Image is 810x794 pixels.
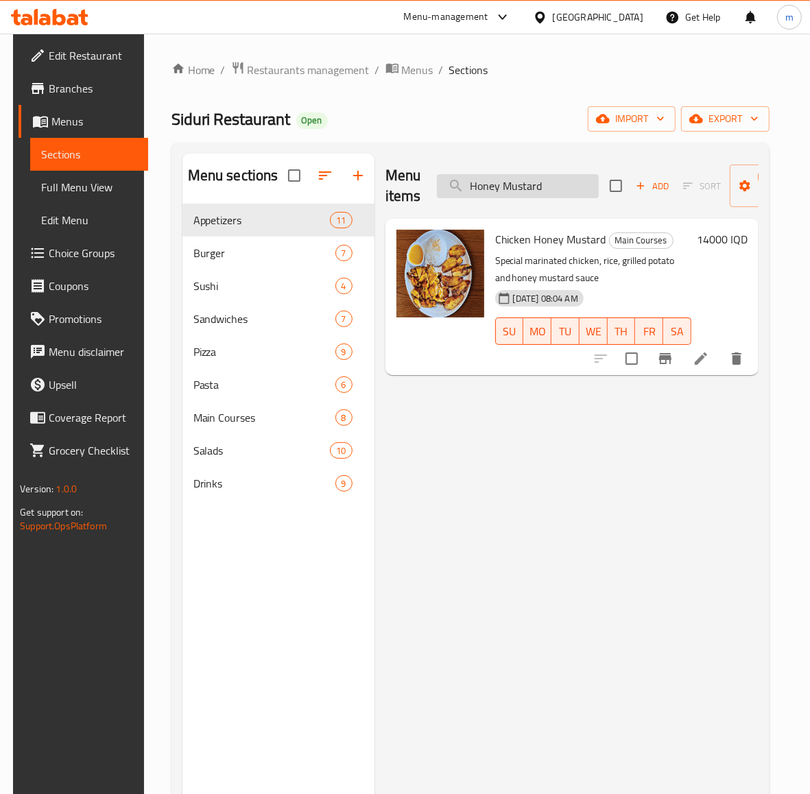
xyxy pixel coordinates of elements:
[193,409,335,426] span: Main Courses
[335,409,353,426] div: items
[20,480,53,498] span: Version:
[296,112,328,129] div: Open
[182,204,374,237] div: Appetizers11
[49,47,137,64] span: Edit Restaurant
[396,230,484,317] img: Chicken Honey Mustard
[335,311,353,327] div: items
[19,72,148,105] a: Branches
[280,161,309,190] span: Select all sections
[336,247,352,260] span: 7
[182,302,374,335] div: Sandwiches7
[330,442,352,459] div: items
[182,335,374,368] div: Pizza9
[692,110,759,128] span: export
[641,322,658,341] span: FR
[495,252,691,287] p: Special marinated chicken, rice, grilled potato and honey mustard sauce
[553,10,643,25] div: [GEOGRAPHIC_DATA]
[785,10,794,25] span: m
[248,62,370,78] span: Restaurants management
[630,176,674,197] button: Add
[609,232,674,249] div: Main Courses
[693,350,709,367] a: Edit menu item
[41,179,137,195] span: Full Menu View
[49,344,137,360] span: Menu disclaimer
[335,278,353,294] div: items
[649,342,682,375] button: Branch-specific-item
[385,165,421,206] h2: Menu items
[402,62,433,78] span: Menus
[336,313,352,326] span: 7
[508,292,584,305] span: [DATE] 08:04 AM
[599,110,665,128] span: import
[336,477,352,490] span: 9
[193,475,335,492] div: Drinks
[601,171,630,200] span: Select section
[193,344,335,360] span: Pizza
[19,335,148,368] a: Menu disclaimer
[720,342,753,375] button: delete
[608,317,636,345] button: TH
[495,317,524,345] button: SU
[231,61,370,79] a: Restaurants management
[331,214,351,227] span: 11
[20,503,83,521] span: Get support on:
[635,317,663,345] button: FR
[221,62,226,78] li: /
[336,280,352,293] span: 4
[617,344,646,373] span: Select to update
[182,401,374,434] div: Main Courses8
[182,368,374,401] div: Pasta6
[296,115,328,126] span: Open
[557,322,574,341] span: TU
[336,346,352,359] span: 9
[193,278,335,294] div: Sushi
[193,245,335,261] span: Burger
[634,178,671,194] span: Add
[49,80,137,97] span: Branches
[613,322,630,341] span: TH
[19,237,148,269] a: Choice Groups
[182,237,374,269] div: Burger7
[335,376,353,393] div: items
[588,106,676,132] button: import
[529,322,546,341] span: MO
[49,278,137,294] span: Coupons
[41,146,137,163] span: Sections
[56,480,77,498] span: 1.0.0
[41,212,137,228] span: Edit Menu
[171,61,770,79] nav: breadcrumb
[336,411,352,424] span: 8
[385,61,433,79] a: Menus
[182,198,374,505] nav: Menu sections
[335,344,353,360] div: items
[439,62,444,78] li: /
[342,159,374,192] button: Add section
[663,317,691,345] button: SA
[182,434,374,467] div: Salads10
[331,444,351,457] span: 10
[49,311,137,327] span: Promotions
[193,376,335,393] span: Pasta
[19,401,148,434] a: Coverage Report
[669,322,686,341] span: SA
[171,62,215,78] a: Home
[193,442,331,459] span: Salads
[49,442,137,459] span: Grocery Checklist
[501,322,519,341] span: SU
[309,159,342,192] span: Sort sections
[551,317,580,345] button: TU
[188,165,278,186] h2: Menu sections
[19,434,148,467] a: Grocery Checklist
[19,368,148,401] a: Upsell
[30,171,148,204] a: Full Menu View
[495,229,606,250] span: Chicken Honey Mustard
[523,317,551,345] button: MO
[171,104,291,134] span: Siduri Restaurant
[697,230,748,249] h6: 14000 IQD
[19,302,148,335] a: Promotions
[193,311,335,327] span: Sandwiches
